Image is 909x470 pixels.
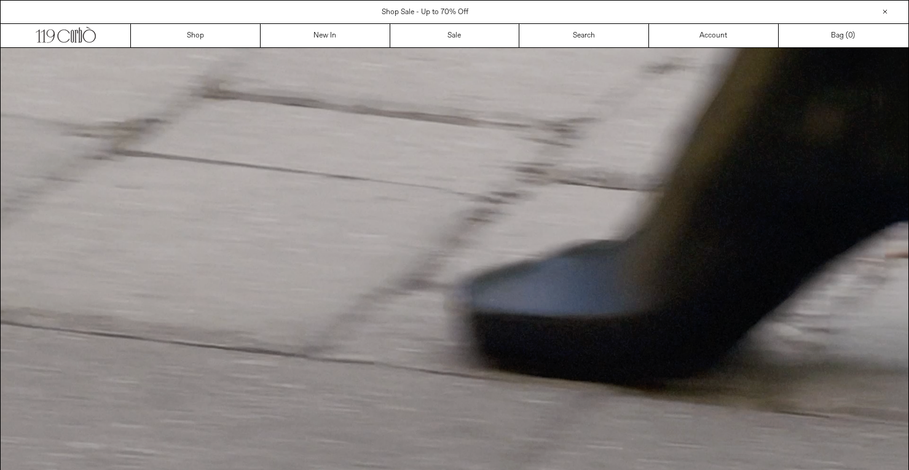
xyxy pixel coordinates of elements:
a: Account [649,24,779,47]
a: Bag () [779,24,908,47]
a: Shop [131,24,261,47]
a: Search [519,24,649,47]
a: New In [261,24,390,47]
a: Sale [390,24,520,47]
span: ) [848,30,855,41]
span: 0 [848,31,852,41]
a: Shop Sale - Up to 70% Off [382,7,468,17]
